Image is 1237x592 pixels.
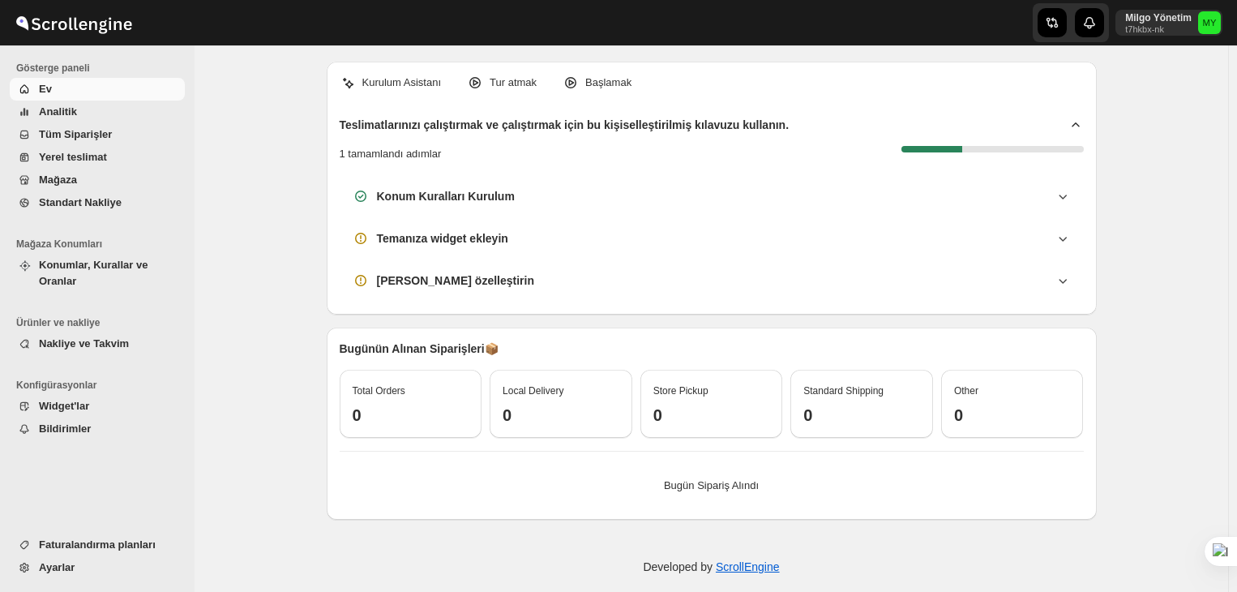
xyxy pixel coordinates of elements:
span: Total Orders [353,385,405,397]
span: Gösterge paneli [16,62,186,75]
h3: [PERSON_NAME] özelleştirin [377,272,534,289]
button: Konumlar, Kurallar ve Oranlar [10,254,185,293]
button: Ayarlar [10,556,185,579]
span: Local Delivery [503,385,563,397]
span: Mağaza Konumları [16,238,186,251]
span: Bildirimler [39,423,91,435]
p: Developed by [643,559,779,575]
span: Milgo Yönetim [1198,11,1221,34]
p: Milgo Yönetim [1125,11,1192,24]
p: Kurulum Asistanı [362,75,442,91]
button: Ev [10,78,185,101]
h2: Teslimatlarınızı çalıştırmak ve çalıştırmak için bu kişiselleştirilmiş kılavuzu kullanın. [340,117,790,133]
text: MY [1203,18,1217,28]
h3: 0 [353,405,469,425]
span: Ürünler ve nakliye [16,316,186,329]
p: Tur atmak [490,75,537,91]
button: Analitik [10,101,185,123]
button: Bildirimler [10,418,185,440]
span: Standart Nakliye [39,196,122,208]
button: Widget'lar [10,395,185,418]
h3: Temanıza widget ekleyin [377,230,508,247]
span: Mağaza [39,174,77,186]
p: Başlamak [585,75,631,91]
span: Ayarlar [39,561,75,573]
span: Konfigürasyonlar [16,379,186,392]
h3: 0 [954,405,1071,425]
span: Standard Shipping [803,385,884,397]
img: ScrollEngine [13,2,135,43]
h3: 0 [803,405,920,425]
p: 1 tamamlandı adımlar [340,146,442,162]
span: Nakliye ve Takvim [39,337,129,350]
a: ScrollEngine [716,560,780,573]
button: Nakliye ve Takvim [10,332,185,355]
span: Yerel teslimat [39,151,107,163]
span: Faturalandırma planları [39,538,156,551]
span: Analitik [39,105,77,118]
h3: 0 [503,405,619,425]
span: Other [954,385,978,397]
span: Widget'lar [39,400,89,412]
p: Bugünün Alınan Siparişleri 📦 [340,341,1084,357]
p: Bugün Sipariş Alındı [353,478,1071,494]
span: Tüm Siparişler [39,128,112,140]
button: Faturalandırma planları [10,534,185,556]
p: t7hkbx-nk [1125,24,1192,34]
button: User menu [1115,10,1222,36]
span: Ev [39,83,52,95]
span: Konumlar, Kurallar ve Oranlar [39,259,148,287]
h3: Konum Kuralları Kurulum [377,188,515,204]
h3: 0 [653,405,770,425]
button: Tüm Siparişler [10,123,185,146]
span: Store Pickup [653,385,708,397]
